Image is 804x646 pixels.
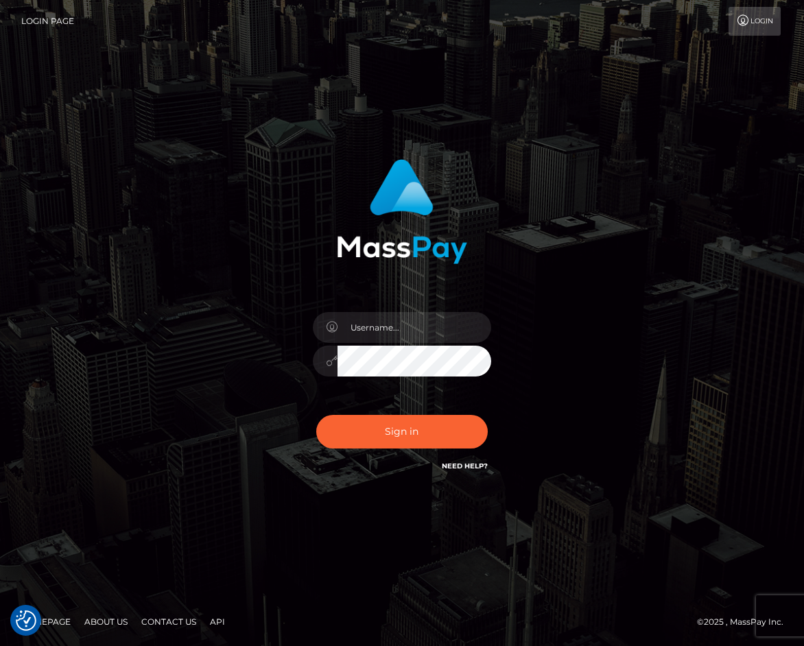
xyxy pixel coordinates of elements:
[316,415,488,448] button: Sign in
[21,7,74,36] a: Login Page
[204,611,230,632] a: API
[16,610,36,631] button: Consent Preferences
[729,7,781,36] a: Login
[16,610,36,631] img: Revisit consent button
[79,611,133,632] a: About Us
[136,611,202,632] a: Contact Us
[442,462,488,470] a: Need Help?
[15,611,76,632] a: Homepage
[697,614,794,630] div: © 2025 , MassPay Inc.
[338,312,491,343] input: Username...
[337,159,467,264] img: MassPay Login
